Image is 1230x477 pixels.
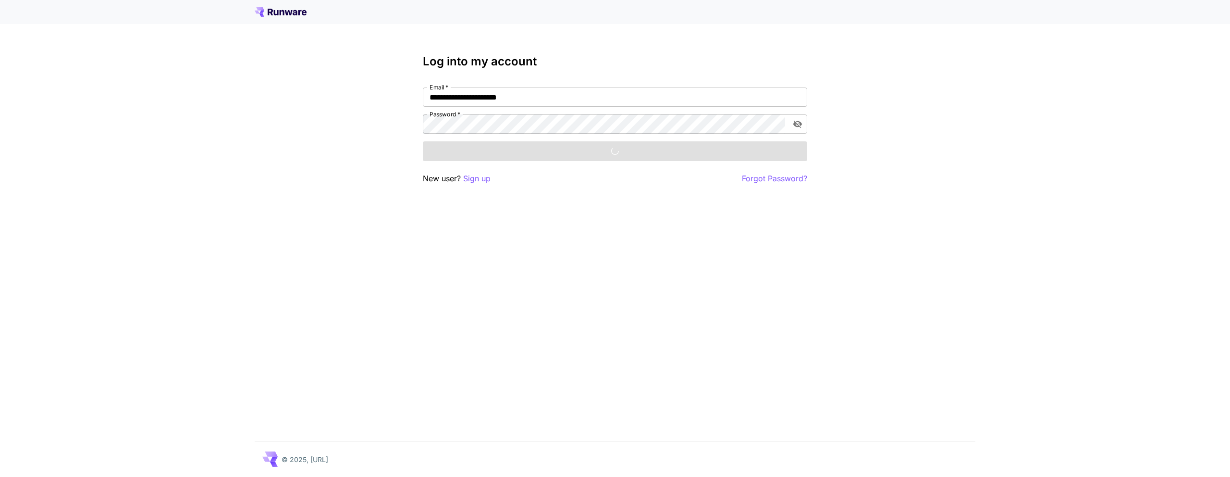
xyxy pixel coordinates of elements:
button: Sign up [463,173,491,185]
button: toggle password visibility [789,115,806,133]
p: © 2025, [URL] [282,454,328,464]
p: New user? [423,173,491,185]
label: Email [430,83,448,91]
label: Password [430,110,460,118]
button: Forgot Password? [742,173,807,185]
h3: Log into my account [423,55,807,68]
